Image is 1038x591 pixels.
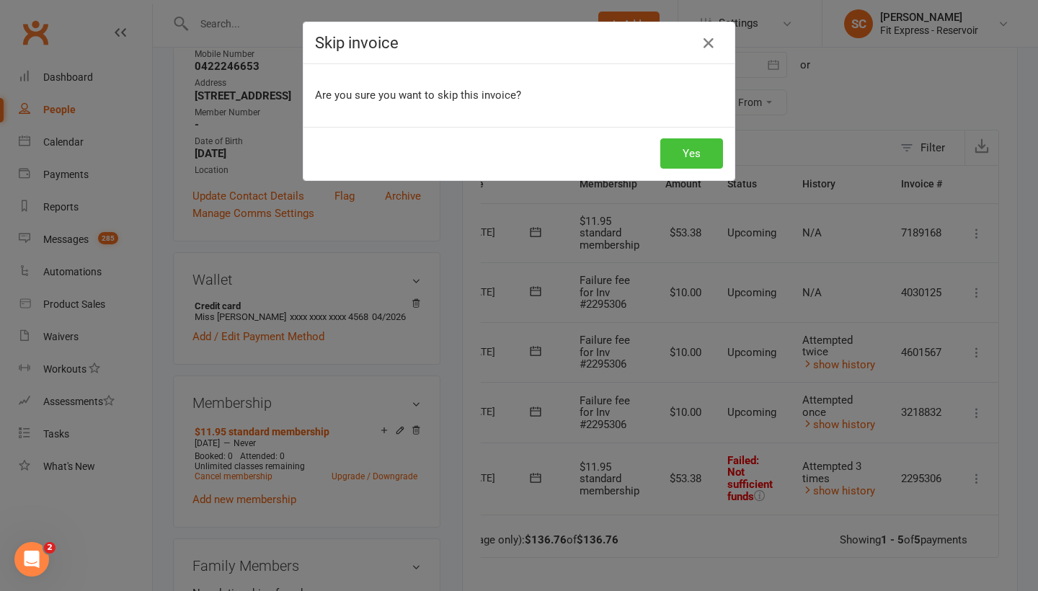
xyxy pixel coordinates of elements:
h4: Skip invoice [315,34,723,52]
span: Are you sure you want to skip this invoice? [315,89,521,102]
span: 2 [44,542,56,554]
iframe: Intercom live chat [14,542,49,577]
button: Yes [660,138,723,169]
button: Close [697,32,720,55]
